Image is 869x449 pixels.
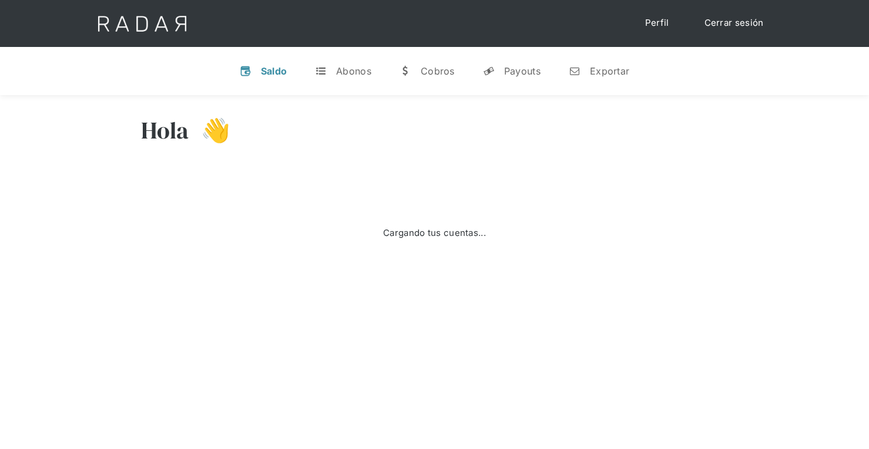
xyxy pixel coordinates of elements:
[693,12,776,35] a: Cerrar sesión
[240,65,251,77] div: v
[383,227,486,240] div: Cargando tus cuentas...
[261,65,287,77] div: Saldo
[336,65,371,77] div: Abonos
[315,65,327,77] div: t
[421,65,455,77] div: Cobros
[141,116,189,145] h3: Hola
[504,65,541,77] div: Payouts
[400,65,411,77] div: w
[483,65,495,77] div: y
[633,12,681,35] a: Perfil
[590,65,629,77] div: Exportar
[189,116,230,145] h3: 👋
[569,65,581,77] div: n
